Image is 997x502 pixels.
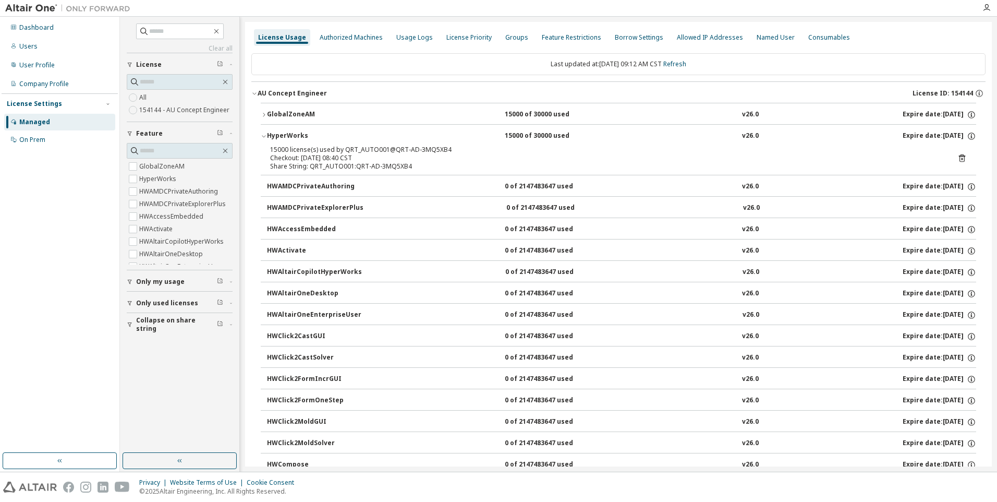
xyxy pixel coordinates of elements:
div: 0 of 2147483647 used [505,182,599,192]
div: v26.0 [742,182,759,192]
button: HWAccessEmbedded0 of 2147483647 usedv26.0Expire date:[DATE] [267,218,976,241]
span: Only used licenses [136,299,198,307]
button: Collapse on share string [127,313,233,336]
div: HWAccessEmbedded [267,225,361,234]
div: HWClick2MoldGUI [267,417,361,427]
label: HyperWorks [139,173,178,185]
div: v26.0 [742,332,759,341]
div: Expire date: [DATE] [903,182,976,192]
div: v26.0 [742,353,759,363]
img: youtube.svg [115,482,130,493]
button: HWClick2FormIncrGUI0 of 2147483647 usedv26.0Expire date:[DATE] [267,368,976,391]
div: Allowed IP Addresses [677,33,743,42]
div: v26.0 [742,396,759,405]
div: Users [19,42,38,51]
div: 0 of 2147483647 used [505,439,599,448]
div: Feature Restrictions [542,33,601,42]
div: 0 of 2147483647 used [505,417,599,427]
div: License Usage [258,33,306,42]
button: HWAltairCopilotHyperWorks0 of 2147483647 usedv26.0Expire date:[DATE] [267,261,976,284]
div: Expire date: [DATE] [903,375,976,384]
div: Expire date: [DATE] [903,396,976,405]
button: License [127,53,233,76]
div: 0 of 2147483647 used [506,204,600,213]
button: HWActivate0 of 2147483647 usedv26.0Expire date:[DATE] [267,240,976,262]
div: 0 of 2147483647 used [505,246,599,256]
div: Managed [19,118,50,126]
div: License Settings [7,100,62,108]
div: Last updated at: [DATE] 09:12 AM CST [251,53,986,75]
div: v26.0 [743,204,760,213]
img: linkedin.svg [98,482,108,493]
div: Named User [757,33,795,42]
div: HWAltairCopilotHyperWorks [267,268,362,277]
button: HWAltairOneEnterpriseUser0 of 2147483647 usedv26.0Expire date:[DATE] [267,304,976,327]
div: 0 of 2147483647 used [505,396,599,405]
div: v26.0 [742,246,759,256]
div: 0 of 2147483647 used [505,460,599,470]
button: Only my usage [127,270,233,293]
div: v26.0 [742,225,759,234]
div: v26.0 [742,132,759,141]
span: License [136,61,162,69]
div: Expire date: [DATE] [903,268,976,277]
div: Dashboard [19,23,54,32]
div: Checkout: [DATE] 08:40 CST [270,154,942,162]
div: Expire date: [DATE] [903,353,976,363]
button: GlobalZoneAM15000 of 30000 usedv26.0Expire date:[DATE] [261,103,976,126]
button: HWAMDCPrivateAuthoring0 of 2147483647 usedv26.0Expire date:[DATE] [267,175,976,198]
button: HWClick2FormOneStep0 of 2147483647 usedv26.0Expire date:[DATE] [267,389,976,412]
span: Feature [136,129,163,138]
div: HWClick2MoldSolver [267,439,361,448]
div: HWAltairOneDesktop [267,289,361,298]
div: v26.0 [743,310,759,320]
span: Clear filter [217,299,223,307]
div: Privacy [139,479,170,487]
div: Authorized Machines [320,33,383,42]
div: AU Concept Engineer [258,89,327,98]
div: Expire date: [DATE] [903,310,976,320]
div: Consumables [808,33,850,42]
div: Share String: QRT_AUTO001:QRT-AD-3MQ5XB4 [270,162,942,171]
button: HWClick2MoldSolver0 of 2147483647 usedv26.0Expire date:[DATE] [267,432,976,455]
img: Altair One [5,3,136,14]
div: 0 of 2147483647 used [505,375,599,384]
div: v26.0 [742,110,759,119]
div: v26.0 [742,460,759,470]
div: HWClick2CastSolver [267,353,361,363]
button: HWClick2CastSolver0 of 2147483647 usedv26.0Expire date:[DATE] [267,346,976,369]
button: HWClick2MoldGUI0 of 2147483647 usedv26.0Expire date:[DATE] [267,411,976,434]
div: 0 of 2147483647 used [505,332,599,341]
label: HWActivate [139,223,175,235]
a: Refresh [663,59,686,68]
button: HWClick2CastGUI0 of 2147483647 usedv26.0Expire date:[DATE] [267,325,976,348]
div: 0 of 2147483647 used [505,310,599,320]
button: AU Concept EngineerLicense ID: 154144 [251,82,986,105]
div: HWAltairOneEnterpriseUser [267,310,361,320]
div: 15000 license(s) used by QRT_AUTO001@QRT-AD-3MQ5XB4 [270,146,942,154]
div: Expire date: [DATE] [903,289,976,298]
div: Website Terms of Use [170,479,247,487]
span: Collapse on share string [136,316,217,333]
div: Groups [505,33,528,42]
div: Expire date: [DATE] [903,439,976,448]
button: Only used licenses [127,292,233,315]
label: GlobalZoneAM [139,160,187,173]
div: On Prem [19,136,45,144]
button: HyperWorks15000 of 30000 usedv26.0Expire date:[DATE] [261,125,976,148]
div: Expire date: [DATE] [903,204,976,213]
div: v26.0 [742,417,759,427]
div: v26.0 [742,439,759,448]
div: HWClick2FormIncrGUI [267,375,361,384]
div: 0 of 2147483647 used [505,268,599,277]
label: HWAltairOneDesktop [139,248,205,260]
div: 15000 of 30000 used [505,132,599,141]
div: 0 of 2147483647 used [505,289,599,298]
div: Expire date: [DATE] [903,332,976,341]
button: HWAltairOneDesktop0 of 2147483647 usedv26.0Expire date:[DATE] [267,282,976,305]
div: HWActivate [267,246,361,256]
div: Expire date: [DATE] [903,417,976,427]
div: HWCompose [267,460,361,470]
a: Clear all [127,44,233,53]
div: Expire date: [DATE] [903,460,976,470]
